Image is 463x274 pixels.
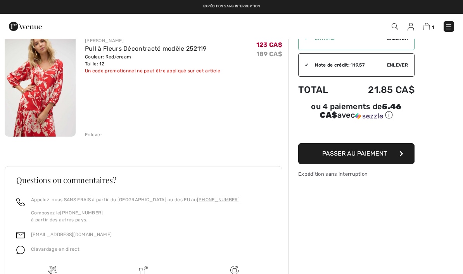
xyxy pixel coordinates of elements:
s: 189 CA$ [256,50,282,58]
p: Composez le à partir des autres pays. [31,209,240,223]
div: Couleur: Red/cream Taille: 12 [85,53,220,67]
iframe: PayPal-paypal [298,123,415,140]
a: [PHONE_NUMBER] [197,197,240,202]
img: Menu [445,23,453,31]
img: Mes infos [408,23,414,31]
p: Appelez-nous SANS FRAIS à partir du [GEOGRAPHIC_DATA] ou des EU au [31,196,240,203]
button: Passer au paiement [298,143,415,164]
div: ou 4 paiements de avec [298,103,415,120]
h3: Questions ou commentaires? [16,176,271,184]
div: [PERSON_NAME] [85,37,220,44]
img: Pull à Fleurs Décontracté modèle 252119 [5,31,76,137]
span: Enlever [387,62,408,68]
img: Sezzle [355,113,383,120]
img: chat [16,246,25,254]
img: email [16,231,25,240]
div: Note de crédit: 119.57 [309,62,387,68]
div: Enlever [85,131,102,138]
img: 1ère Avenue [9,19,42,34]
td: 21.85 CA$ [346,77,415,103]
span: Clavardage en direct [31,247,79,252]
span: Passer au paiement [322,150,387,157]
a: 1 [423,22,434,31]
img: Recherche [392,23,398,30]
div: Expédition sans interruption [298,170,415,178]
img: Panier d'achat [423,23,430,30]
a: 1ère Avenue [9,22,42,29]
span: 1 [432,24,434,30]
div: Un code promotionnel ne peut être appliqué sur cet article [85,67,220,74]
a: [PHONE_NUMBER] [60,210,103,216]
span: 5.46 CA$ [320,102,402,120]
a: Pull à Fleurs Décontracté modèle 252119 [85,45,207,52]
img: call [16,198,25,206]
span: 123 CA$ [256,41,282,48]
a: [EMAIL_ADDRESS][DOMAIN_NAME] [31,232,112,237]
div: ou 4 paiements de5.46 CA$avecSezzle Cliquez pour en savoir plus sur Sezzle [298,103,415,123]
a: Expédition sans interruption [203,4,260,8]
div: ✔ [299,62,309,68]
td: Total [298,77,346,103]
